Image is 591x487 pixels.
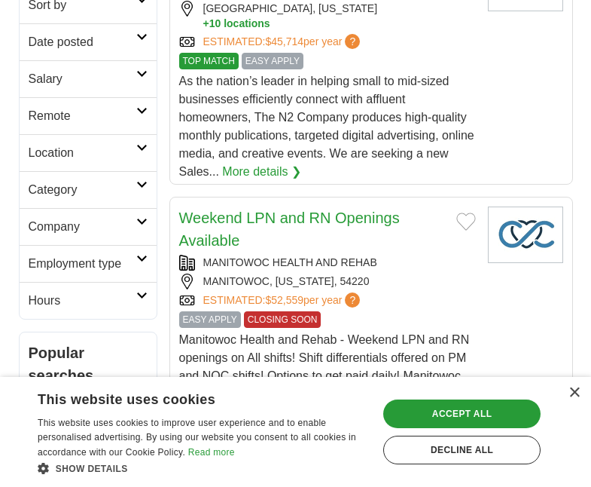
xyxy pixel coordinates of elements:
[179,75,474,178] span: As the nation’s leader in helping small to mid-sized businesses efficiently connect with affluent...
[345,34,360,49] span: ?
[242,53,303,69] span: EASY APPLY
[20,23,157,60] a: Date posted
[203,293,364,308] a: ESTIMATED:$52,559per year?
[244,311,321,328] span: CLOSING SOON
[456,213,476,231] button: Add to favorite jobs
[383,400,541,428] div: Accept all
[345,293,360,308] span: ?
[179,311,241,328] span: EASY APPLY
[29,144,136,162] h2: Location
[29,218,136,236] h2: Company
[38,418,356,458] span: This website uses cookies to improve user experience and to enable personalised advertising. By u...
[568,387,580,399] div: Close
[29,342,148,387] h2: Popular searches
[56,464,128,474] span: Show details
[265,35,303,47] span: $45,714
[29,33,136,51] h2: Date posted
[203,17,209,31] span: +
[38,386,331,409] div: This website uses cookies
[179,53,239,69] span: TOP MATCH
[29,107,136,125] h2: Remote
[179,210,400,249] a: Weekend LPN and RN Openings Available
[29,70,136,88] h2: Salary
[222,163,301,181] a: More details ❯
[20,171,157,208] a: Category
[20,97,157,134] a: Remote
[179,1,476,31] div: [GEOGRAPHIC_DATA], [US_STATE]
[20,282,157,319] a: Hours
[203,17,476,31] button: +10 locations
[20,134,157,171] a: Location
[29,292,136,310] h2: Hours
[38,461,368,476] div: Show details
[29,255,136,273] h2: Employment type
[179,333,470,436] span: Manitowoc Health and Rehab - Weekend LPN and RN openings on All shifts! Shift differentials offer...
[20,208,157,245] a: Company
[20,60,157,97] a: Salary
[488,207,563,263] img: Company logo
[29,181,136,199] h2: Category
[188,447,235,458] a: Read more, opens a new window
[179,274,476,289] div: MANITOWOC, [US_STATE], 54220
[20,245,157,282] a: Employment type
[383,436,541,464] div: Decline all
[265,294,303,306] span: $52,559
[179,255,476,271] div: MANITOWOC HEALTH AND REHAB
[203,34,364,50] a: ESTIMATED:$45,714per year?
